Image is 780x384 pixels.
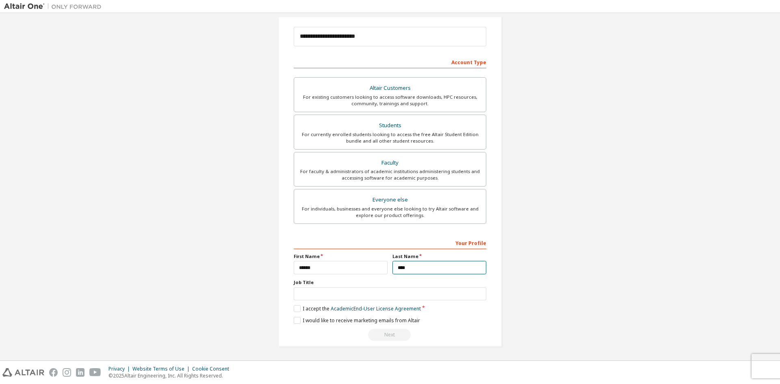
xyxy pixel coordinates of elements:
[294,279,486,286] label: Job Title
[294,329,486,341] div: Read and acccept EULA to continue
[299,194,481,206] div: Everyone else
[299,94,481,107] div: For existing customers looking to access software downloads, HPC resources, community, trainings ...
[299,82,481,94] div: Altair Customers
[294,253,388,260] label: First Name
[108,372,234,379] p: © 2025 Altair Engineering, Inc. All Rights Reserved.
[294,236,486,249] div: Your Profile
[76,368,84,377] img: linkedin.svg
[108,366,132,372] div: Privacy
[299,157,481,169] div: Faculty
[392,253,486,260] label: Last Name
[4,2,106,11] img: Altair One
[294,55,486,68] div: Account Type
[299,206,481,219] div: For individuals, businesses and everyone else looking to try Altair software and explore our prod...
[299,131,481,144] div: For currently enrolled students looking to access the free Altair Student Edition bundle and all ...
[299,120,481,131] div: Students
[331,305,421,312] a: Academic End-User License Agreement
[132,366,192,372] div: Website Terms of Use
[294,305,421,312] label: I accept the
[49,368,58,377] img: facebook.svg
[63,368,71,377] img: instagram.svg
[2,368,44,377] img: altair_logo.svg
[89,368,101,377] img: youtube.svg
[299,168,481,181] div: For faculty & administrators of academic institutions administering students and accessing softwa...
[294,317,420,324] label: I would like to receive marketing emails from Altair
[192,366,234,372] div: Cookie Consent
